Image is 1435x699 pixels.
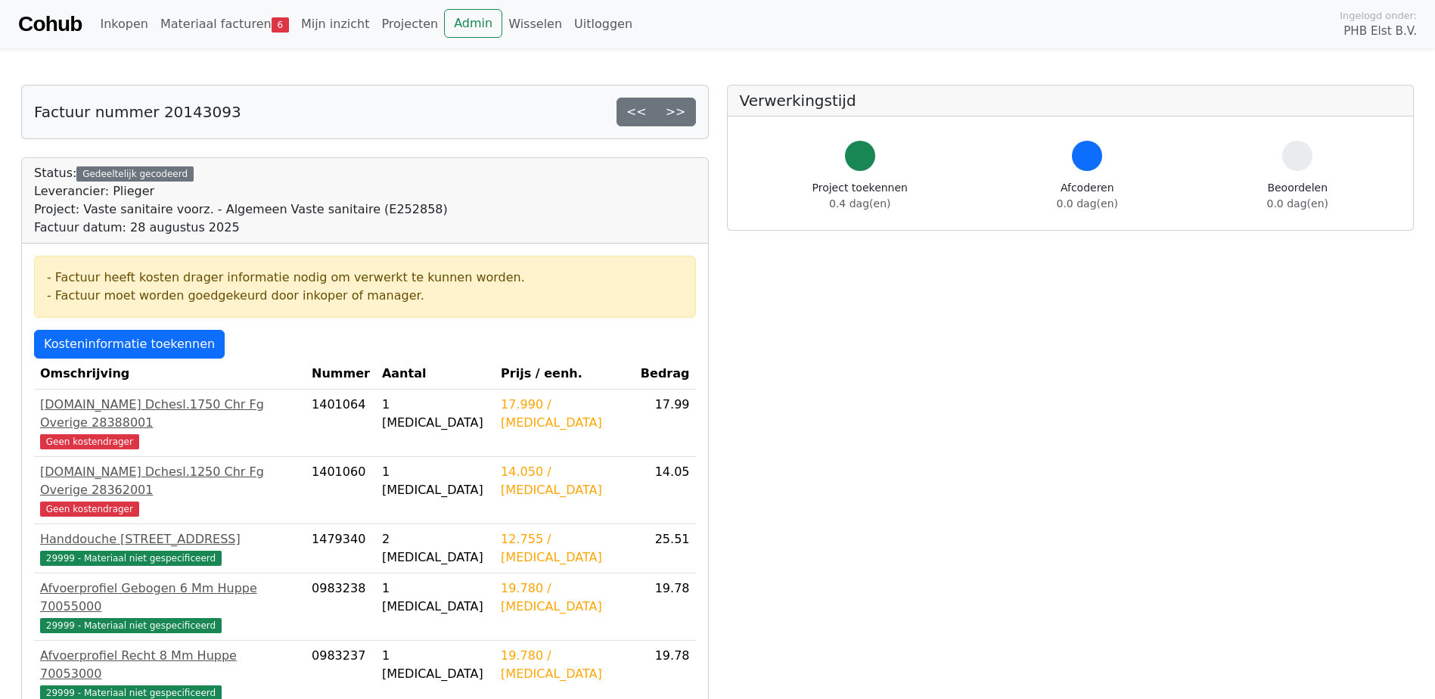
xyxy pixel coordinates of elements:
a: << [617,98,657,126]
td: 19.78 [635,573,696,641]
span: Geen kostendrager [40,434,139,449]
th: Bedrag [635,359,696,390]
a: [DOMAIN_NAME] Dchesl.1750 Chr Fg Overige 28388001Geen kostendrager [40,396,300,450]
div: 1 [MEDICAL_DATA] [382,463,489,499]
div: Leverancier: Plieger [34,182,448,200]
a: Wisselen [502,9,568,39]
div: 12.755 / [MEDICAL_DATA] [501,530,629,567]
div: 2 [MEDICAL_DATA] [382,530,489,567]
td: 1479340 [306,524,376,573]
span: 6 [272,17,289,33]
div: Status: [34,164,448,237]
div: - Factuur moet worden goedgekeurd door inkoper of manager. [47,287,683,305]
td: 25.51 [635,524,696,573]
div: 1 [MEDICAL_DATA] [382,647,489,683]
a: Inkopen [94,9,154,39]
td: 1401060 [306,457,376,524]
div: Afcoderen [1057,180,1118,212]
div: Gedeeltelijk gecodeerd [76,166,194,182]
div: Factuur datum: 28 augustus 2025 [34,219,448,237]
a: Handdouche [STREET_ADDRESS]29999 - Materiaal niet gespecificeerd [40,530,300,567]
h5: Factuur nummer 20143093 [34,103,241,121]
a: [DOMAIN_NAME] Dchesl.1250 Chr Fg Overige 28362001Geen kostendrager [40,463,300,517]
a: Uitloggen [568,9,638,39]
td: 14.05 [635,457,696,524]
div: Afvoerprofiel Recht 8 Mm Huppe 70053000 [40,647,300,683]
a: Afvoerprofiel Gebogen 6 Mm Huppe 7005500029999 - Materiaal niet gespecificeerd [40,579,300,634]
div: Afvoerprofiel Gebogen 6 Mm Huppe 70055000 [40,579,300,616]
div: 1 [MEDICAL_DATA] [382,579,489,616]
a: Admin [444,9,502,38]
div: 17.990 / [MEDICAL_DATA] [501,396,629,432]
span: Geen kostendrager [40,502,139,517]
div: 19.780 / [MEDICAL_DATA] [501,579,629,616]
div: Beoordelen [1267,180,1328,212]
td: 0983238 [306,573,376,641]
a: Materiaal facturen6 [154,9,295,39]
th: Nummer [306,359,376,390]
th: Prijs / eenh. [495,359,635,390]
span: PHB Elst B.V. [1343,23,1417,40]
th: Omschrijving [34,359,306,390]
div: Project: Vaste sanitaire voorz. - Algemeen Vaste sanitaire (E252858) [34,200,448,219]
a: >> [656,98,696,126]
span: 29999 - Materiaal niet gespecificeerd [40,551,222,566]
a: Cohub [18,6,82,42]
div: - Factuur heeft kosten drager informatie nodig om verwerkt te kunnen worden. [47,269,683,287]
div: 14.050 / [MEDICAL_DATA] [501,463,629,499]
div: 1 [MEDICAL_DATA] [382,396,489,432]
div: 19.780 / [MEDICAL_DATA] [501,647,629,683]
div: [DOMAIN_NAME] Dchesl.1750 Chr Fg Overige 28388001 [40,396,300,432]
span: 0.4 dag(en) [829,197,890,210]
a: Mijn inzicht [295,9,376,39]
span: 0.0 dag(en) [1057,197,1118,210]
span: 29999 - Materiaal niet gespecificeerd [40,618,222,633]
a: Projecten [375,9,444,39]
span: Ingelogd onder: [1340,8,1417,23]
th: Aantal [376,359,495,390]
div: Handdouche [STREET_ADDRESS] [40,530,300,548]
h5: Verwerkingstijd [740,92,1402,110]
td: 1401064 [306,390,376,457]
span: 0.0 dag(en) [1267,197,1328,210]
div: Project toekennen [812,180,908,212]
td: 17.99 [635,390,696,457]
div: [DOMAIN_NAME] Dchesl.1250 Chr Fg Overige 28362001 [40,463,300,499]
a: Kosteninformatie toekennen [34,330,225,359]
